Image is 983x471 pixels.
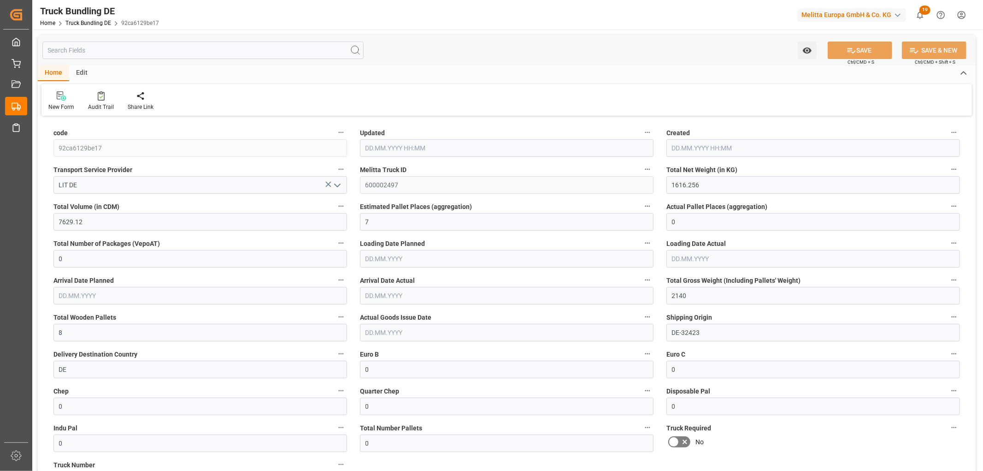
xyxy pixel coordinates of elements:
span: Total Wooden Pallets [53,313,116,322]
div: Audit Trail [88,103,114,111]
button: show 19 new notifications [910,5,930,25]
span: Estimated Pallet Places (aggregation) [360,202,472,212]
input: Search Fields [42,42,364,59]
span: Actual Pallet Places (aggregation) [666,202,767,212]
span: Melitta Truck ID [360,165,406,175]
button: Total Net Weight (in KG) [948,163,960,175]
span: Arrival Date Planned [53,276,114,286]
div: Melitta Europa GmbH & Co. KG [798,8,906,22]
button: Total Gross Weight (Including Pallets' Weight) [948,274,960,286]
input: DD.MM.YYYY [666,250,960,268]
button: Total Wooden Pallets [335,311,347,323]
span: Created [666,128,690,138]
span: No [695,437,704,447]
button: Created [948,126,960,138]
button: Euro B [642,348,653,360]
span: Truck Required [666,423,711,433]
button: open menu [330,178,344,192]
span: Loading Date Planned [360,239,425,249]
span: Total Number of Packages (VepoAT) [53,239,160,249]
span: Actual Goods Issue Date [360,313,431,322]
span: Arrival Date Actual [360,276,415,286]
button: Updated [642,126,653,138]
div: New Form [48,103,74,111]
button: SAVE & NEW [902,42,966,59]
input: DD.MM.YYYY HH:MM [360,139,653,157]
button: Delivery Destination Country [335,348,347,360]
input: DD.MM.YYYY [53,287,347,304]
div: Home [38,66,69,81]
span: Truck Number [53,460,95,470]
input: DD.MM.YYYY HH:MM [666,139,960,157]
input: DD.MM.YYYY [360,324,653,341]
span: Total Volume (in CDM) [53,202,119,212]
span: Ctrl/CMD + Shift + S [915,59,955,66]
a: Truck Bundling DE [65,20,111,26]
button: Shipping Origin [948,311,960,323]
button: Loading Date Actual [948,237,960,249]
button: Truck Number [335,459,347,471]
span: Updated [360,128,385,138]
span: Disposable Pal [666,387,710,396]
span: Delivery Destination Country [53,350,137,359]
button: Loading Date Planned [642,237,653,249]
button: Total Number of Packages (VepoAT) [335,237,347,249]
span: Chep [53,387,69,396]
button: Actual Pallet Places (aggregation) [948,200,960,212]
span: 19 [919,6,930,15]
span: code [53,128,68,138]
div: Edit [69,66,94,81]
button: Truck Required [948,422,960,434]
span: Total Gross Weight (Including Pallets' Weight) [666,276,801,286]
button: Indu Pal [335,422,347,434]
button: Arrival Date Planned [335,274,347,286]
a: Home [40,20,55,26]
button: Actual Goods Issue Date [642,311,653,323]
button: open menu [798,42,817,59]
button: Estimated Pallet Places (aggregation) [642,200,653,212]
span: Indu Pal [53,423,77,433]
button: SAVE [828,42,892,59]
button: Arrival Date Actual [642,274,653,286]
button: Total Volume (in CDM) [335,200,347,212]
button: Help Center [930,5,951,25]
span: Shipping Origin [666,313,712,322]
button: Chep [335,385,347,397]
button: code [335,126,347,138]
button: Melitta Europa GmbH & Co. KG [798,6,910,24]
button: Euro C [948,348,960,360]
span: Quarter Chep [360,387,399,396]
span: Transport Service Provider [53,165,132,175]
span: Total Net Weight (in KG) [666,165,737,175]
button: Transport Service Provider [335,163,347,175]
button: Quarter Chep [642,385,653,397]
div: Truck Bundling DE [40,4,159,18]
button: Total Number Pallets [642,422,653,434]
span: Euro B [360,350,379,359]
input: DD.MM.YYYY [360,250,653,268]
span: Euro C [666,350,685,359]
span: Total Number Pallets [360,423,422,433]
button: Melitta Truck ID [642,163,653,175]
button: Disposable Pal [948,385,960,397]
span: Loading Date Actual [666,239,726,249]
div: Share Link [128,103,153,111]
span: Ctrl/CMD + S [848,59,874,66]
input: DD.MM.YYYY [360,287,653,304]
